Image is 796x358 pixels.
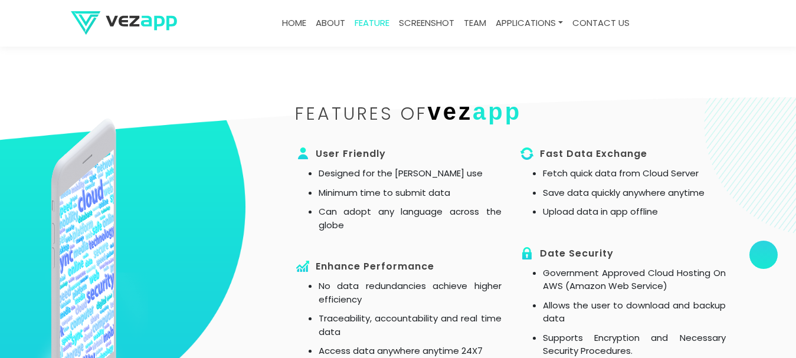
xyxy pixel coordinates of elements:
li: Allows the user to download and backup data [543,299,726,326]
li: Fetch quick data from Cloud Server [543,167,726,180]
a: about [311,12,350,35]
li: Can adopt any language across the globe [319,205,502,232]
li: Supports Encryption and Necessary Security Procedures. [543,331,726,358]
img: icon [519,146,535,161]
li: Government Approved Cloud Hosting On AWS (Amazon Web Service) [543,267,726,293]
a: Applications [491,12,568,35]
li: Access data anywhere anytime 24X7 [319,344,502,358]
li: Designed for the [PERSON_NAME] use [319,167,502,180]
a: Home [277,12,311,35]
a: contact us [568,12,634,35]
img: logo [71,11,177,35]
a: team [459,12,491,35]
li: No data redundancies achieve higher efficiency [319,280,502,306]
li: Traceability, accountability and real time data [319,312,502,339]
li: Save data quickly anywhere anytime [543,186,726,200]
h3: Enhance Performance [295,258,502,275]
a: feature [350,12,394,35]
img: icon [295,258,310,274]
span: vez [428,98,473,124]
li: Upload data in app offline [543,205,726,219]
span: app [473,98,522,124]
a: screenshot [394,12,459,35]
h3: Fast Data Exchange [519,146,726,162]
img: icon [295,146,310,161]
li: Minimum time to submit data [319,186,502,200]
h3: Date Security [519,245,726,262]
h3: user friendly [295,146,502,162]
h2: features of [295,103,726,122]
img: icon [519,245,535,261]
